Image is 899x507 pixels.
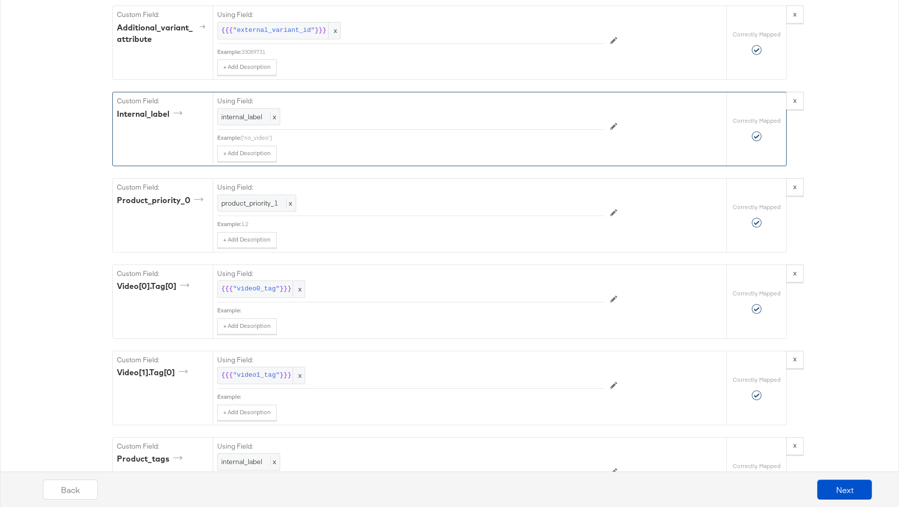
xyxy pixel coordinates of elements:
button: x [786,351,804,369]
span: "video0_tag" [233,284,280,294]
label: Correctly Mapped [733,117,781,125]
strong: x [793,96,797,105]
label: Custom Field: [117,96,209,106]
strong: x [793,441,797,450]
span: }}} [280,284,291,294]
div: Example: [217,48,241,56]
span: }}} [315,26,326,35]
span: x [328,22,340,39]
span: x [293,367,305,384]
label: Correctly Mapped [733,376,781,384]
button: + Add Description [217,232,277,248]
div: ['no_video'] [241,134,604,142]
span: {{{ [221,284,233,294]
span: x [270,112,276,121]
strong: x [793,182,797,191]
div: product_tags [117,453,186,465]
button: x [786,264,804,282]
button: x [786,437,804,455]
div: Example: [217,393,241,401]
label: Using Field: [217,183,604,192]
button: + Add Description [217,405,277,421]
label: Custom Field: [117,183,209,192]
strong: x [793,9,797,18]
label: Correctly Mapped [733,203,781,211]
button: x [786,92,804,110]
strong: x [793,268,797,277]
div: additional_variant_attribute [117,22,209,45]
label: Correctly Mapped [733,30,781,38]
span: x [270,457,276,466]
label: Using Field: [217,269,604,278]
label: Using Field: [217,10,604,19]
label: Using Field: [217,96,604,106]
div: 1.2 [241,220,604,228]
span: }}} [280,371,291,380]
div: Example: [217,306,241,314]
div: product_priority_0 [117,195,207,206]
button: + Add Description [217,59,277,75]
span: x [286,199,292,208]
button: Next [817,480,872,500]
div: Example: [217,134,241,142]
div: video[0].tag[0] [117,280,193,292]
button: x [786,5,804,23]
label: Using Field: [217,442,604,451]
span: {{{ [221,26,233,35]
button: + Add Description [217,146,277,162]
label: Correctly Mapped [733,462,781,470]
span: "video1_tag" [233,371,280,380]
button: Back [43,480,98,500]
button: + Add Description [217,318,277,334]
span: {{{ [221,371,233,380]
label: Using Field: [217,355,604,365]
label: Custom Field: [117,442,209,451]
label: Custom Field: [117,10,209,19]
label: Custom Field: [117,355,209,365]
button: x [786,178,804,196]
span: "external_variant_id" [233,26,315,35]
span: product_priority_1 [221,199,278,208]
div: internal_label [117,108,186,120]
span: internal_label [221,112,262,121]
strong: x [793,354,797,363]
div: 33089731 [241,48,604,56]
div: Example: [217,220,241,228]
span: x [293,281,305,297]
div: video[1].tag[0] [117,367,191,378]
label: Correctly Mapped [733,289,781,297]
label: Custom Field: [117,269,209,278]
span: internal_label [221,457,262,466]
